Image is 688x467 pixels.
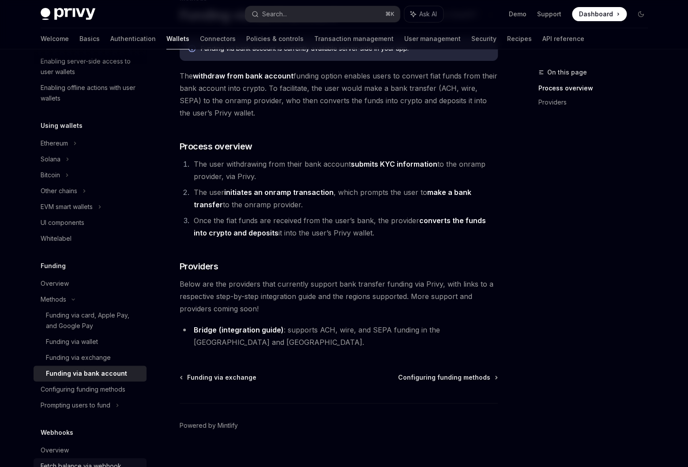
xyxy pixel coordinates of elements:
div: Enabling server-side access to user wallets [41,56,141,77]
a: User management [404,28,461,49]
strong: submits KYC information [351,160,437,168]
span: The funding option enables users to convert fiat funds from their bank account into crypto. To fa... [180,70,498,119]
div: Whitelabel [41,233,71,244]
h5: Using wallets [41,120,83,131]
span: On this page [547,67,587,78]
div: Bitcoin [41,170,60,180]
svg: Info [188,45,197,54]
div: Methods [41,294,66,305]
a: Whitelabel [34,231,147,247]
div: Funding via exchange [46,352,111,363]
strong: withdraw from bank account [193,71,293,80]
div: Configuring funding methods [41,384,125,395]
li: The user withdrawing from their bank account to the onramp provider, via Privy. [191,158,498,183]
a: Dashboard [572,7,627,21]
div: Funding via wallet [46,336,98,347]
div: Ethereum [41,138,68,149]
span: Configuring funding methods [398,373,490,382]
div: EVM smart wallets [41,202,93,212]
div: Solana [41,154,60,164]
a: Funding via exchange [180,373,256,382]
li: The user , which prompts the user to to the onramp provider. [191,186,498,211]
button: Toggle dark mode [634,7,648,21]
a: Enabling offline actions with user wallets [34,80,147,106]
a: Connectors [200,28,236,49]
a: UI components [34,215,147,231]
a: Transaction management [314,28,394,49]
div: Overview [41,445,69,456]
button: Ask AI [404,6,443,22]
a: Policies & controls [246,28,304,49]
a: Configuring funding methods [398,373,497,382]
span: Dashboard [579,10,613,19]
div: UI components [41,217,84,228]
li: Once the fiat funds are received from the user’s bank, the provider it into the user’s Privy wallet. [191,214,498,239]
a: Support [537,10,561,19]
a: Security [471,28,496,49]
a: Funding via exchange [34,350,147,366]
div: Other chains [41,186,77,196]
strong: Bridge [194,325,217,334]
a: API reference [542,28,584,49]
a: Configuring funding methods [34,381,147,397]
span: ⌘ K [385,11,395,18]
a: Providers [538,95,655,109]
li: : supports ACH, wire, and SEPA funding in the [GEOGRAPHIC_DATA] and [GEOGRAPHIC_DATA]. [180,324,498,348]
span: Process overview [180,140,252,153]
a: Overview [34,442,147,458]
button: Search...⌘K [245,6,400,22]
a: Wallets [166,28,189,49]
a: Overview [34,276,147,291]
span: Providers [180,260,218,273]
a: Basics [79,28,100,49]
div: Overview [41,278,69,289]
div: Search... [262,9,287,19]
strong: initiates an onramp transaction [224,188,334,197]
span: Below are the providers that currently support bank transfer funding via Privy, with links to a r... [180,278,498,315]
a: Process overview [538,81,655,95]
div: Enabling offline actions with user wallets [41,82,141,104]
a: Funding via card, Apple Pay, and Google Pay [34,307,147,334]
a: Powered by Mintlify [180,421,238,430]
a: Funding via wallet [34,334,147,350]
img: dark logo [41,8,95,20]
div: Funding via card, Apple Pay, and Google Pay [46,310,141,331]
a: Demo [509,10,526,19]
span: Ask AI [419,10,437,19]
a: Funding via bank account [34,366,147,381]
a: Enabling server-side access to user wallets [34,53,147,80]
a: Recipes [507,28,532,49]
a: Authentication [110,28,156,49]
h5: Webhooks [41,427,73,438]
a: Welcome [41,28,69,49]
span: Funding via exchange [187,373,256,382]
h5: Funding [41,261,66,271]
a: (integration guide) [219,325,284,335]
div: Funding via bank account [46,368,127,379]
div: Prompting users to fund [41,400,110,411]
